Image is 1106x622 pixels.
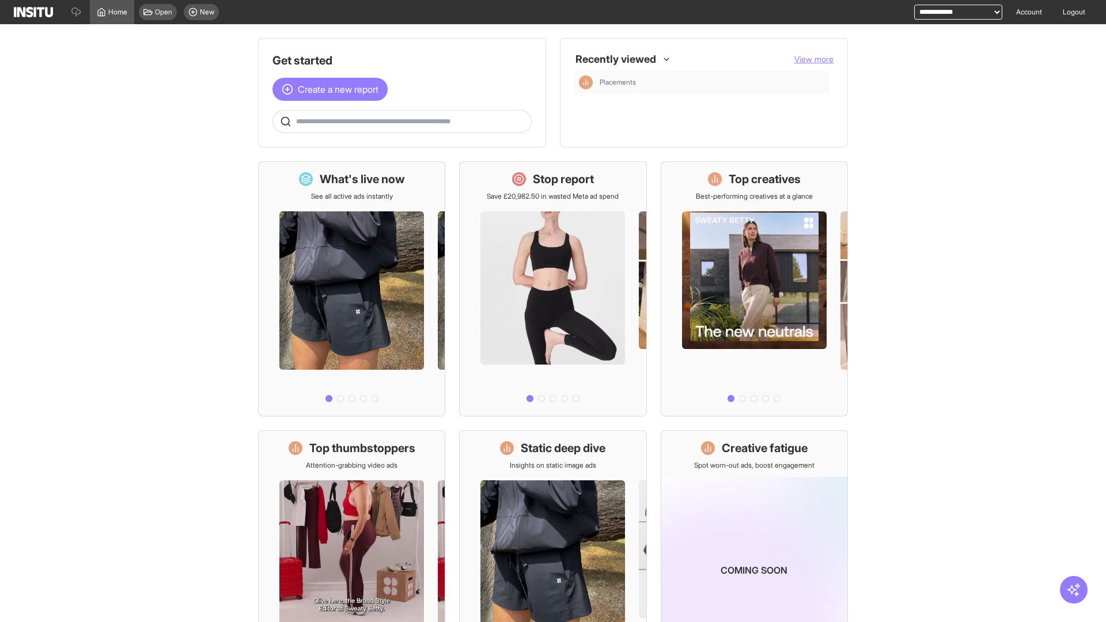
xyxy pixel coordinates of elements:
h1: Top creatives [729,171,801,187]
p: Best-performing creatives at a glance [696,192,813,201]
a: What's live nowSee all active ads instantly [258,161,445,416]
a: Stop reportSave £20,982.50 in wasted Meta ad spend [459,161,646,416]
h1: Get started [272,52,532,69]
h1: Static deep dive [521,440,605,456]
h1: What's live now [320,171,405,187]
div: Insights [579,75,593,89]
button: View more [794,54,834,65]
span: New [200,7,214,17]
span: Placements [600,78,824,87]
p: Save £20,982.50 in wasted Meta ad spend [487,192,619,201]
h1: Top thumbstoppers [309,440,415,456]
span: Home [108,7,127,17]
button: Create a new report [272,78,388,101]
p: Attention-grabbing video ads [306,461,397,470]
a: Top creativesBest-performing creatives at a glance [661,161,848,416]
p: Insights on static image ads [510,461,596,470]
span: Open [155,7,172,17]
span: View more [794,54,834,64]
p: See all active ads instantly [311,192,393,201]
h1: Stop report [533,171,594,187]
span: Placements [600,78,636,87]
img: Logo [14,7,53,17]
span: Create a new report [298,82,378,96]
